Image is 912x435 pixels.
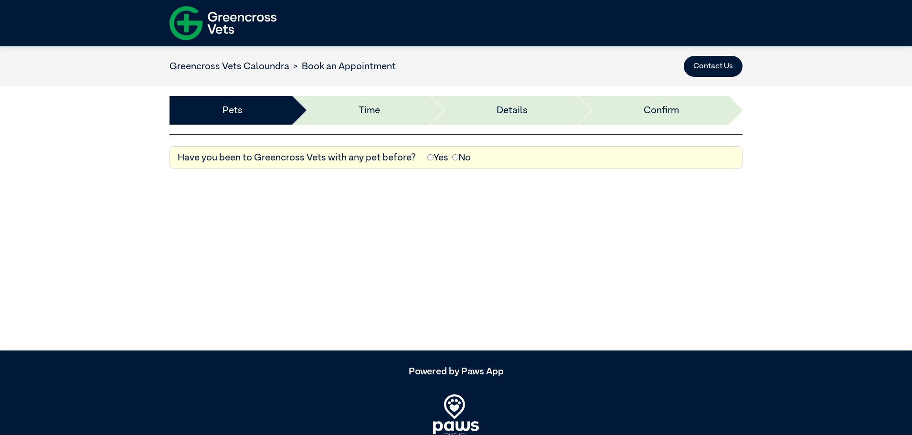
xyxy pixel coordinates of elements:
[684,56,742,77] button: Contact Us
[170,366,742,377] h5: Powered by Paws App
[170,62,289,71] a: Greencross Vets Caloundra
[427,154,434,160] input: Yes
[427,150,448,165] label: Yes
[223,103,243,117] a: Pets
[170,2,276,44] img: f-logo
[289,59,396,74] li: Book an Appointment
[452,154,458,160] input: No
[178,150,416,165] label: Have you been to Greencross Vets with any pet before?
[170,59,396,74] nav: breadcrumb
[452,150,471,165] label: No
